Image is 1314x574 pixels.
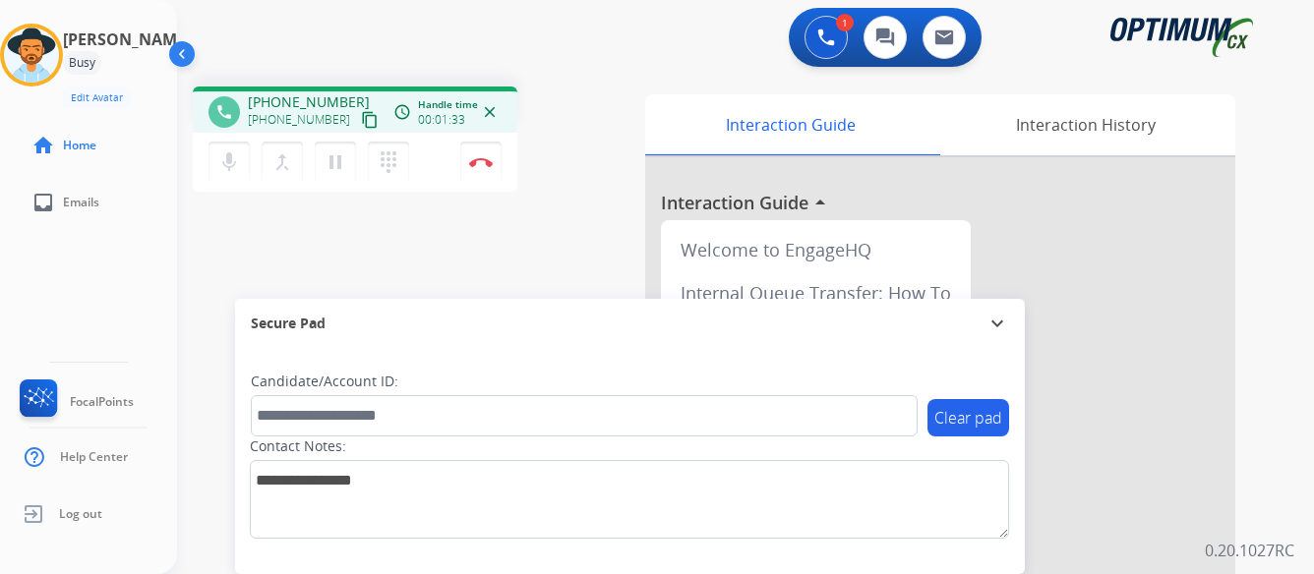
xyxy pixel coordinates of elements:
[361,111,379,129] mat-icon: content_copy
[31,134,55,157] mat-icon: home
[836,14,854,31] div: 1
[927,399,1009,436] button: Clear pad
[251,372,398,391] label: Candidate/Account ID:
[251,314,326,333] span: Secure Pad
[217,150,241,174] mat-icon: mic
[70,394,134,410] span: FocalPoints
[31,191,55,214] mat-icon: inbox
[935,94,1235,155] div: Interaction History
[669,228,963,271] div: Welcome to EngageHQ
[324,150,347,174] mat-icon: pause
[418,112,465,128] span: 00:01:33
[393,103,411,121] mat-icon: access_time
[985,312,1009,335] mat-icon: expand_more
[669,271,963,315] div: Internal Queue Transfer: How To
[63,86,131,109] button: Edit Avatar
[59,506,102,522] span: Log out
[4,28,59,83] img: avatar
[63,28,191,51] h3: [PERSON_NAME]
[250,436,346,456] label: Contact Notes:
[481,103,499,121] mat-icon: close
[418,97,478,112] span: Handle time
[645,94,935,155] div: Interaction Guide
[248,112,350,128] span: [PHONE_NUMBER]
[1205,539,1294,562] p: 0.20.1027RC
[63,195,99,210] span: Emails
[215,103,233,121] mat-icon: phone
[63,138,96,153] span: Home
[377,150,400,174] mat-icon: dialpad
[16,379,134,425] a: FocalPoints
[63,51,101,75] div: Busy
[248,92,370,112] span: [PHONE_NUMBER]
[469,157,493,167] img: control
[60,449,128,465] span: Help Center
[270,150,294,174] mat-icon: merge_type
